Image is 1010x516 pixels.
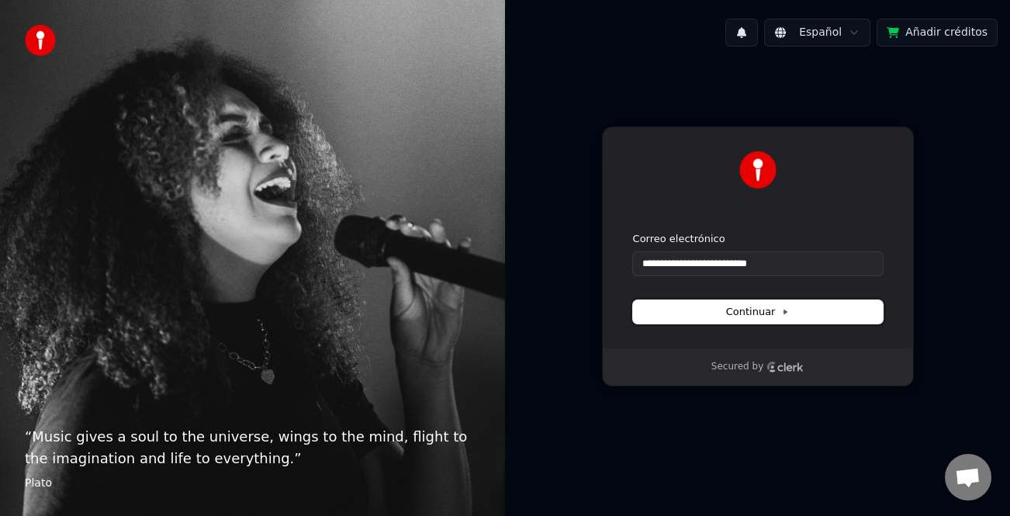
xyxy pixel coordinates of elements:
span: Continuar [726,305,790,319]
a: Chat abierto [945,454,991,500]
button: Continuar [633,300,883,324]
img: youka [25,25,56,56]
p: “ Music gives a soul to the universe, wings to the mind, flight to the imagination and life to ev... [25,426,480,469]
footer: Plato [25,476,480,491]
p: Secured by [711,361,763,373]
img: Youka [739,151,777,189]
label: Correo electrónico [633,232,725,246]
button: Añadir créditos [877,19,998,47]
a: Clerk logo [766,362,804,372]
